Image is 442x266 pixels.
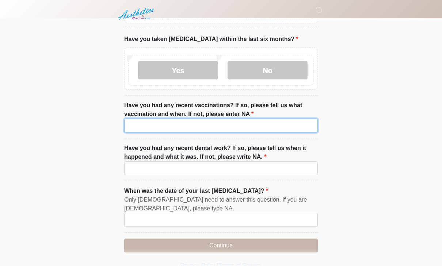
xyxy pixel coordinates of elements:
[228,61,308,79] label: No
[124,35,298,44] label: Have you taken [MEDICAL_DATA] within the last six months?
[117,5,157,22] img: Aesthetics by Emediate Cure Logo
[124,101,318,119] label: Have you had any recent vaccinations? If so, please tell us what vaccination and when. If not, pl...
[124,239,318,252] button: Continue
[124,144,318,161] label: Have you had any recent dental work? If so, please tell us when it happened and what it was. If n...
[124,187,268,195] label: When was the date of your last [MEDICAL_DATA]?
[124,195,318,213] div: Only [DEMOGRAPHIC_DATA] need to answer this question. If you are [DEMOGRAPHIC_DATA], please type NA.
[138,61,218,79] label: Yes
